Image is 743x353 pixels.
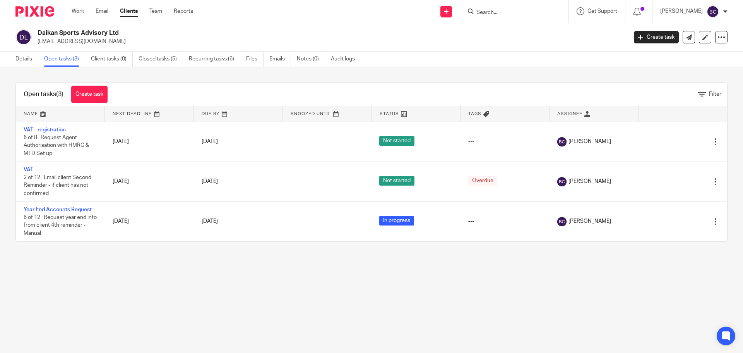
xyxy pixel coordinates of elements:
img: svg%3E [15,29,32,45]
span: 2 of 12 · Email client Second Reminder - if client has not confirmed [24,175,91,196]
td: [DATE] [105,122,194,162]
a: Email [96,7,108,15]
a: Team [149,7,162,15]
a: VAT [24,167,33,172]
img: Pixie [15,6,54,17]
h1: Open tasks [24,90,63,98]
span: 6 of 12 · Request year end info from client 4th reminder - Manual [24,215,97,236]
span: [PERSON_NAME] [568,177,611,185]
a: Recurring tasks (6) [189,52,240,67]
img: svg%3E [557,217,567,226]
span: Overdue [468,176,497,186]
a: Year End Accounts Request [24,207,92,212]
span: Snoozed Until [291,112,331,116]
span: [DATE] [202,179,218,184]
span: Status [380,112,399,116]
a: Create task [634,31,679,43]
span: [PERSON_NAME] [568,138,611,145]
span: Not started [379,136,414,146]
div: --- [468,138,542,145]
a: Closed tasks (5) [139,52,183,67]
span: Not started [379,176,414,186]
span: Get Support [587,9,617,14]
span: Tags [468,112,481,116]
a: Emails [269,52,291,67]
span: Filter [709,91,721,97]
div: --- [468,217,542,225]
a: Create task [71,86,108,103]
a: Notes (0) [297,52,325,67]
input: Search [476,9,545,16]
a: Client tasks (0) [91,52,133,67]
h2: Daikan Sports Advisory Ltd [38,29,505,37]
img: svg%3E [707,5,719,18]
span: [PERSON_NAME] [568,217,611,225]
span: [DATE] [202,219,218,224]
td: [DATE] [105,201,194,241]
a: Reports [174,7,193,15]
img: svg%3E [557,177,567,186]
img: svg%3E [557,137,567,146]
span: In progress [379,216,414,226]
a: Audit logs [331,52,361,67]
a: Open tasks (3) [44,52,85,67]
a: Files [246,52,264,67]
a: VAT - registration [24,127,66,133]
span: 6 of 8 · Request Agent Authorisation with HMRC & MTD Set up [24,135,89,156]
span: (3) [56,91,63,97]
a: Clients [120,7,138,15]
span: [DATE] [202,139,218,144]
a: Details [15,52,38,67]
p: [PERSON_NAME] [660,7,703,15]
a: Work [72,7,84,15]
td: [DATE] [105,162,194,201]
p: [EMAIL_ADDRESS][DOMAIN_NAME] [38,38,622,45]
